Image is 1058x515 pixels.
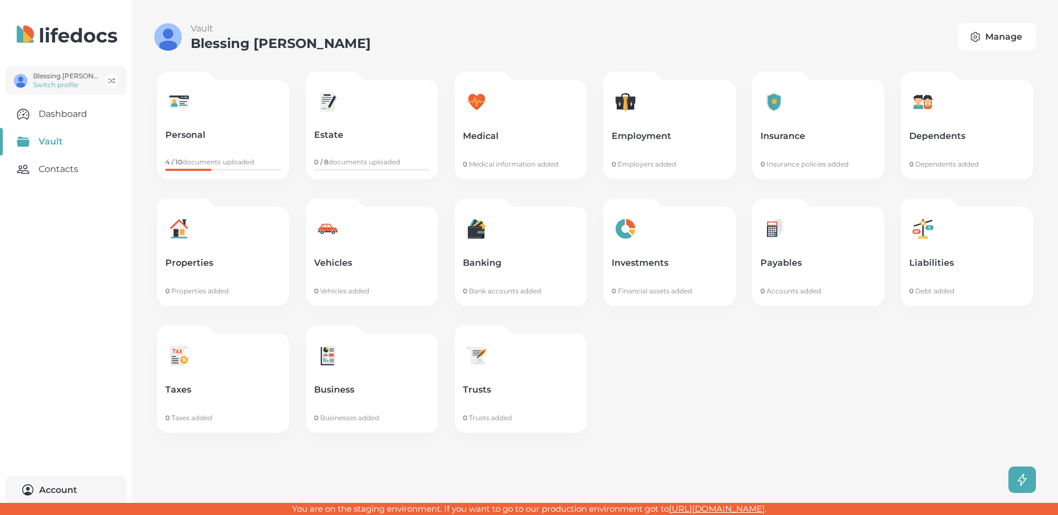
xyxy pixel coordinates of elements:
p: Taxes [165,384,281,395]
p: Business [314,384,430,395]
a: Liabilities iconLiabilities0 Debt added [901,207,1033,306]
p: Bank accounts added [463,287,579,296]
a: Payables iconPayables0 Accounts added [752,207,884,306]
p: Liabilities [909,257,1025,269]
a: Estate iconEstate0 / 8documents uploaded [306,80,438,179]
p: Trusts [463,384,579,395]
img: Blessing Jonamu [154,23,182,51]
img: Payables icon [760,215,788,243]
img: Personal icon [165,88,193,116]
p: Insurance policies added [760,160,876,169]
img: Vehicles icon [314,215,342,243]
p: Accounts added [760,287,876,296]
span: 0 [612,160,616,168]
p: Taxes added [165,414,281,422]
p: Medical information added [463,160,579,169]
img: Blessing Jonamu [14,74,28,88]
span: 0 [463,160,467,168]
p: Banking [463,257,579,269]
p: Insurance [760,131,876,142]
p: documents uploaded [314,158,430,167]
img: Business icon [314,342,342,369]
a: Business iconBusiness0 Businesses added [306,334,438,433]
img: Liabilities icon [909,215,937,243]
span: 4 / 10 [165,158,182,166]
img: Dependents icon [909,88,937,116]
img: Insurance icon [760,88,788,116]
button: Manage [958,23,1036,51]
a: Banking iconBanking0 Bank accounts added [455,207,587,306]
span: 0 [165,414,170,422]
span: 0 [909,160,914,168]
a: Vehicles iconVehicles0 Vehicles added [306,207,438,306]
p: Debt added [909,287,1025,296]
span: 0 [612,287,616,295]
img: Medical icon [463,88,490,116]
span: 0 [463,414,467,422]
span: 0 [165,287,170,295]
img: Banking icon [463,215,490,243]
a: Properties iconProperties0 Properties added [157,207,289,306]
p: Properties added [165,287,281,296]
a: Employment iconEmployment0 Employers added [603,80,736,179]
p: documents uploaded [165,158,281,167]
img: Estate icon [314,88,342,116]
img: Properties icon [165,215,193,243]
h3: Blessing [PERSON_NAME] [191,35,371,51]
span: 0 / 8 [314,158,328,166]
a: Investments iconInvestments0 Financial assets added [603,207,736,306]
img: Taxes icon [165,342,193,369]
span: 0 [463,287,467,295]
p: Properties [165,257,281,269]
p: Vehicles [314,257,430,269]
span: 0 [314,414,319,422]
span: 0 [314,287,319,295]
img: Trusts icon [463,342,490,369]
p: Employment [612,131,727,142]
p: Estate [314,130,430,141]
p: Investments [612,257,727,269]
p: Dependents added [909,160,1025,169]
p: Employers added [612,160,727,169]
p: Trusts added [463,414,579,422]
span: 0 [909,287,914,295]
a: Insurance iconInsurance0 Insurance policies added [752,80,884,179]
p: Vault [191,22,371,35]
p: Switch profile [33,81,100,89]
a: Taxes iconTaxes0 Taxes added [157,334,289,433]
a: Trusts iconTrusts0 Trusts added [455,334,587,433]
p: Dependents [909,131,1025,142]
img: Employment icon [612,88,639,116]
button: Account [6,476,127,504]
a: [URL][DOMAIN_NAME] [669,505,765,513]
p: Personal [165,130,281,141]
span: 0 [760,160,765,168]
p: Vehicles added [314,287,430,296]
button: Blessing JonamuBlessing [PERSON_NAME]Switch profile [6,66,127,95]
p: Blessing [PERSON_NAME] [33,72,100,81]
a: Personal iconPersonal4 / 10documents uploaded [157,80,289,179]
span: 0 [760,287,765,295]
a: Medical iconMedical0 Medical information added [455,80,587,179]
a: Dependents iconDependents0 Dependents added [901,80,1033,179]
img: Investments icon [612,215,639,243]
p: Payables [760,257,876,269]
p: Financial assets added [612,287,727,296]
p: Businesses added [314,414,430,422]
p: Medical [463,131,579,142]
